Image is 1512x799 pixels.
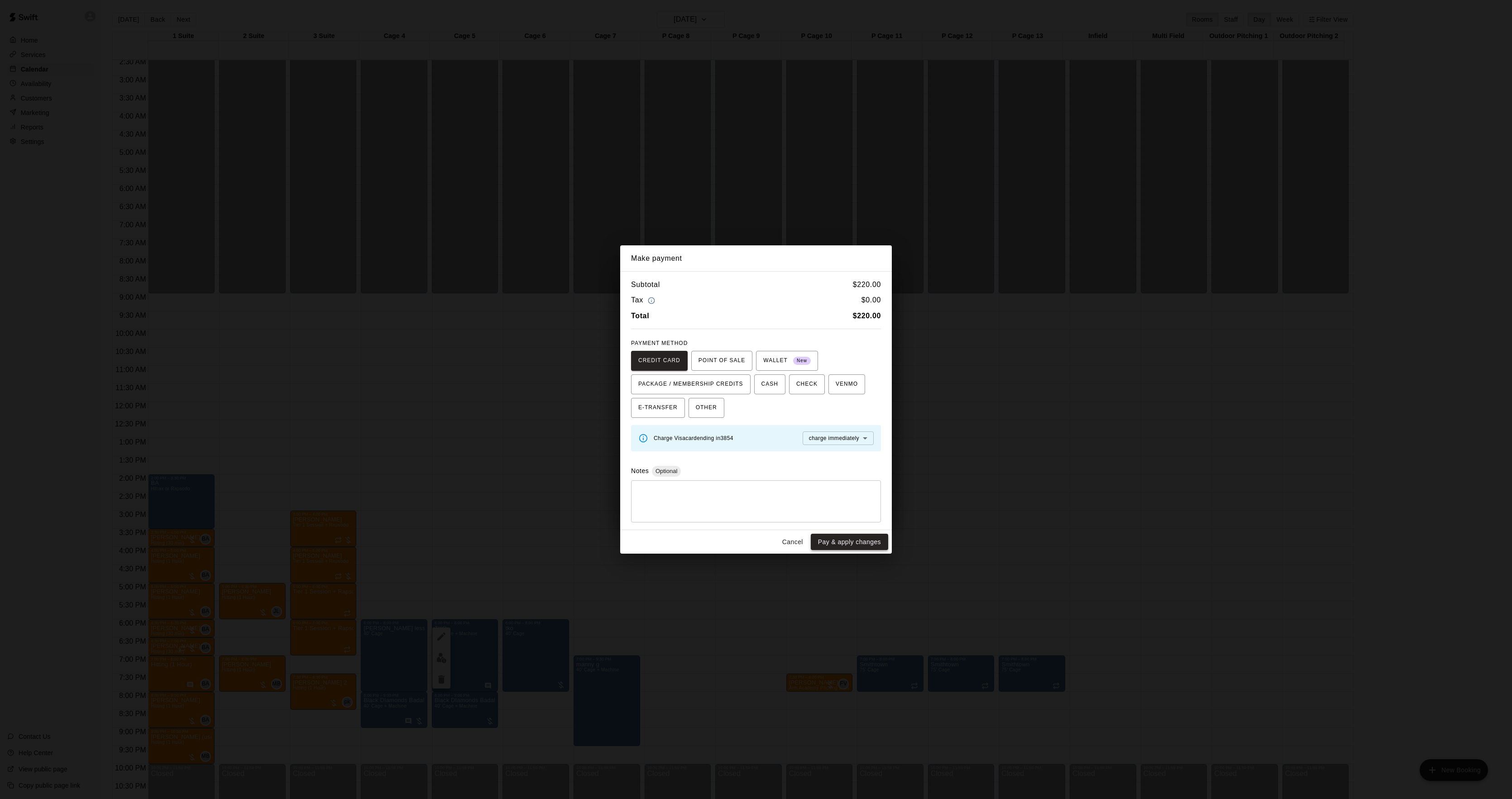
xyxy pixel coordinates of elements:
[763,354,811,368] span: WALLET
[652,468,681,474] span: Optional
[631,294,657,306] h6: Tax
[696,401,717,415] span: OTHER
[631,312,649,320] b: Total
[638,401,678,415] span: E-TRANSFER
[796,377,818,392] span: CHECK
[809,435,859,441] span: charge immediately
[631,374,751,394] button: PACKAGE / MEMBERSHIP CREDITS
[631,398,685,418] button: E-TRANSFER
[638,354,680,368] span: CREDIT CARD
[654,435,733,441] span: Charge Visa card ending in 3854
[853,279,881,291] h6: $ 220.00
[699,354,745,368] span: POINT OF SALE
[631,340,688,346] span: PAYMENT METHOD
[793,355,811,367] span: New
[761,377,778,392] span: CASH
[689,398,724,418] button: OTHER
[861,294,881,306] h6: $ 0.00
[789,374,825,394] button: CHECK
[631,467,649,474] label: Notes
[638,377,743,392] span: PACKAGE / MEMBERSHIP CREDITS
[756,351,818,371] button: WALLET New
[811,534,888,550] button: Pay & apply changes
[836,377,858,392] span: VENMO
[754,374,785,394] button: CASH
[620,245,892,272] h2: Make payment
[631,279,660,291] h6: Subtotal
[853,312,881,320] b: $ 220.00
[778,534,807,550] button: Cancel
[691,351,752,371] button: POINT OF SALE
[631,351,688,371] button: CREDIT CARD
[828,374,865,394] button: VENMO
